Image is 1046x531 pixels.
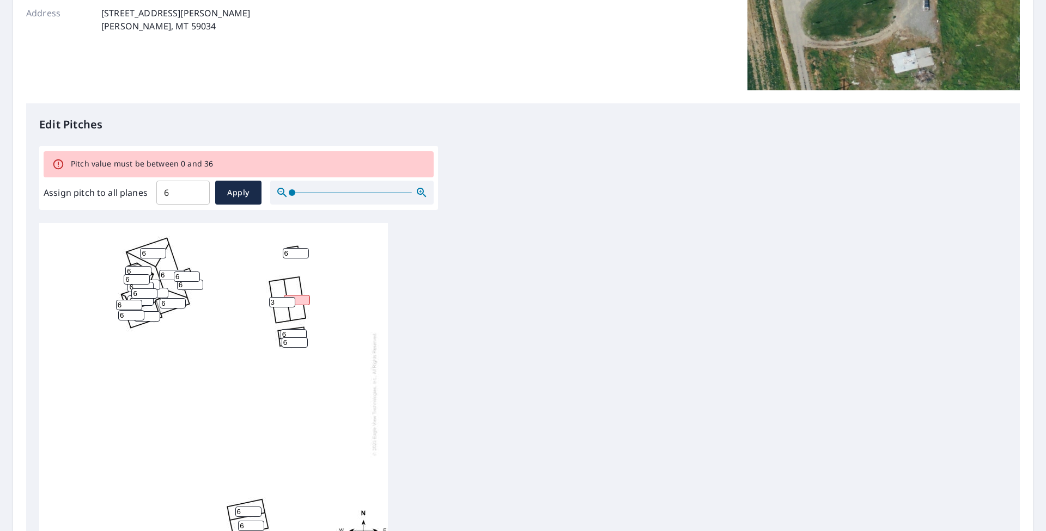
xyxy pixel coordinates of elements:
[71,155,213,174] div: Pitch value must be between 0 and 36
[156,177,210,208] input: 00.0
[39,116,1007,133] p: Edit Pitches
[215,181,261,205] button: Apply
[26,7,92,33] p: Address
[101,7,250,33] p: [STREET_ADDRESS][PERSON_NAME] [PERSON_NAME], MT 59034
[44,186,148,199] label: Assign pitch to all planes
[224,186,253,200] span: Apply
